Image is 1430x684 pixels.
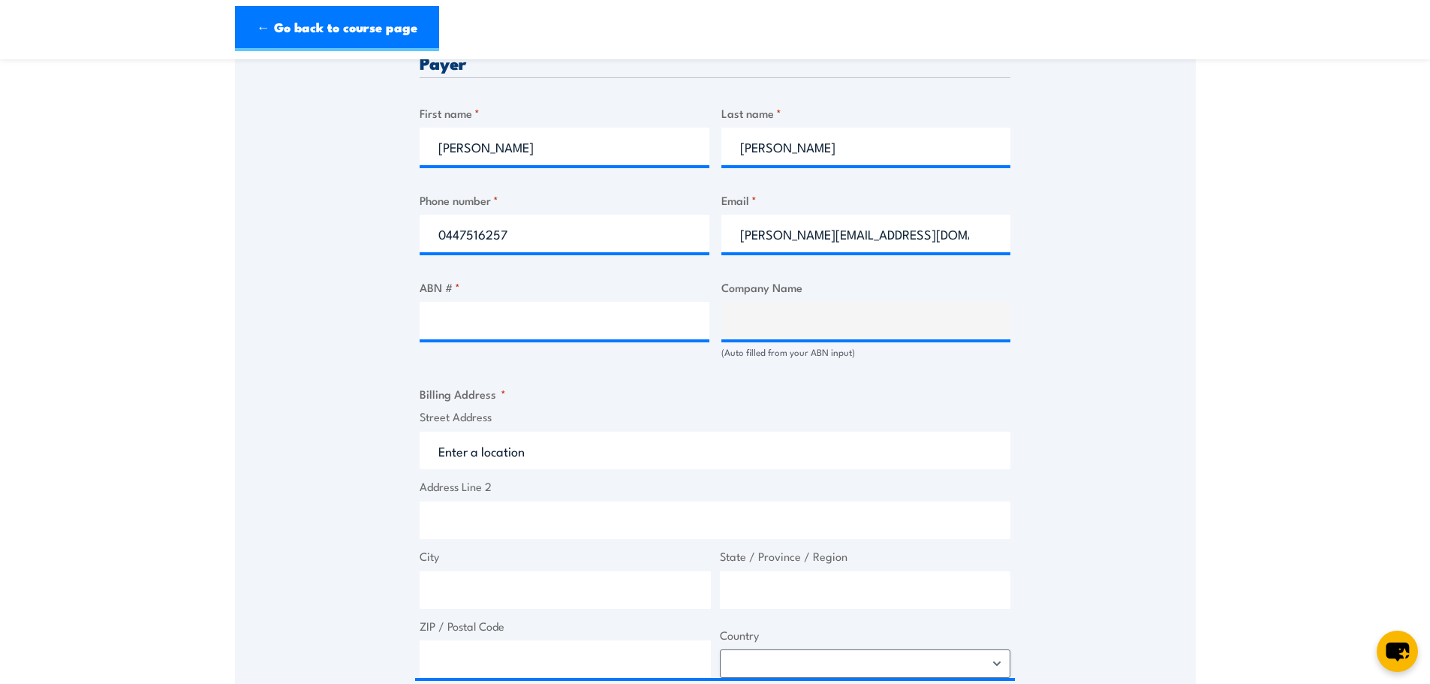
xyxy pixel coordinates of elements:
[420,432,1010,469] input: Enter a location
[420,54,1010,71] h3: Payer
[420,104,709,122] label: First name
[420,279,709,296] label: ABN #
[420,408,1010,426] label: Street Address
[721,191,1011,209] label: Email
[721,279,1011,296] label: Company Name
[1377,631,1418,672] button: chat-button
[720,627,1011,644] label: Country
[420,385,506,402] legend: Billing Address
[420,478,1010,496] label: Address Line 2
[420,191,709,209] label: Phone number
[420,548,711,565] label: City
[420,618,711,635] label: ZIP / Postal Code
[721,104,1011,122] label: Last name
[721,345,1011,360] div: (Auto filled from your ABN input)
[235,6,439,51] a: ← Go back to course page
[720,548,1011,565] label: State / Province / Region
